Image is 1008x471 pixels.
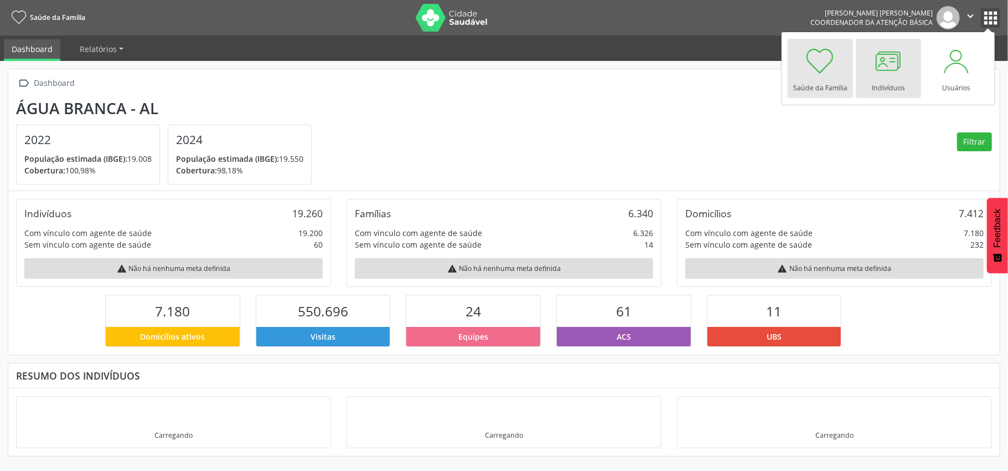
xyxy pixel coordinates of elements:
[4,39,60,61] a: Dashboard
[957,132,992,151] button: Filtrar
[292,207,323,219] div: 19.260
[685,258,984,279] div: Não há nenhuma meta definida
[72,39,131,59] a: Relatórios
[24,165,65,176] span: Cobertura:
[155,302,190,320] span: 7.180
[685,207,731,219] div: Domicílios
[32,75,77,91] div: Dashboard
[981,8,1000,28] button: apps
[766,302,782,320] span: 11
[960,6,981,29] button: 
[176,165,303,176] p: 98,18%
[355,227,482,239] div: Com vínculo com agente de saúde
[685,239,812,250] div: Sem vínculo com agente de saúde
[24,153,127,164] span: População estimada (IBGE):
[815,431,854,440] div: Carregando
[176,133,303,147] h4: 2024
[810,8,933,18] div: [PERSON_NAME] [PERSON_NAME]
[176,153,303,165] p: 19.550
[644,239,653,250] div: 14
[24,239,151,250] div: Sem vínculo com agente de saúde
[140,331,205,342] span: Domicílios ativos
[16,370,992,382] div: Resumo dos indivíduos
[311,331,335,342] span: Visitas
[458,331,488,342] span: Equipes
[628,207,653,219] div: 6.340
[298,302,348,320] span: 550.696
[154,431,193,440] div: Carregando
[355,258,653,279] div: Não há nenhuma meta definida
[959,207,984,219] div: 7.412
[810,18,933,27] span: Coordenador da Atenção Básica
[447,264,457,274] i: warning
[856,39,921,98] a: Indivíduos
[24,165,152,176] p: 100,98%
[30,13,85,22] span: Saúde da Família
[298,227,323,239] div: 19.200
[466,302,481,320] span: 24
[767,331,782,342] span: UBS
[924,39,989,98] a: Usuários
[485,431,523,440] div: Carregando
[964,227,984,239] div: 7.180
[964,10,976,22] i: 
[16,75,32,91] i: 
[80,44,117,54] span: Relatórios
[24,258,323,279] div: Não há nenhuma meta definida
[355,239,482,250] div: Sem vínculo com agente de saúde
[24,227,152,239] div: Com vínculo com agente de saúde
[778,264,788,274] i: warning
[8,8,85,27] a: Saúde da Família
[314,239,323,250] div: 60
[117,264,127,274] i: warning
[617,331,631,342] span: ACS
[176,165,217,176] span: Cobertura:
[24,207,71,219] div: Indivíduos
[987,198,1008,273] button: Feedback - Mostrar pesquisa
[176,153,279,164] span: População estimada (IBGE):
[993,209,1002,248] span: Feedback
[16,99,319,117] div: Água Branca - AL
[788,39,853,98] a: Saúde da Família
[24,133,152,147] h4: 2022
[970,239,984,250] div: 232
[355,207,391,219] div: Famílias
[616,302,632,320] span: 61
[633,227,653,239] div: 6.326
[685,227,813,239] div: Com vínculo com agente de saúde
[24,153,152,165] p: 19.008
[16,75,77,91] a:  Dashboard
[937,6,960,29] img: img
